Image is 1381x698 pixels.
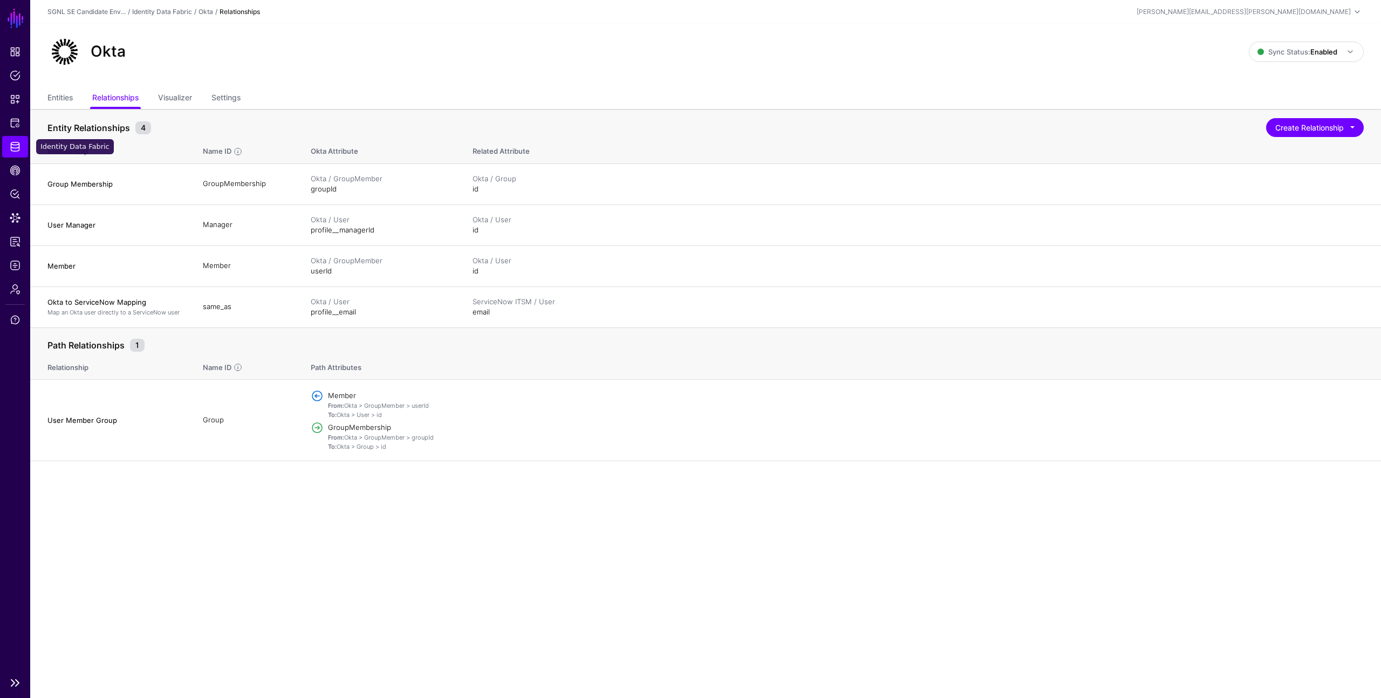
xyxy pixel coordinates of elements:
[311,215,451,225] div: Okta / User
[2,112,28,134] a: Protected Systems
[10,165,20,176] span: CAEP Hub
[311,174,451,184] div: Okta / GroupMember
[2,88,28,110] a: Snippets
[132,8,192,16] a: Identity Data Fabric
[47,220,181,230] h4: User Manager
[36,139,114,154] div: Identity Data Fabric
[220,8,260,16] strong: Relationships
[10,314,20,325] span: Support
[300,135,462,163] th: Okta Attribute
[328,433,1364,451] p: Okta > GroupMember > groupId Okta > Group > id
[2,65,28,86] a: Policies
[10,189,20,200] span: Policy Lens
[47,415,181,425] h4: User Member Group
[328,411,337,419] strong: To:
[462,135,1381,163] th: Related Attribute
[328,391,1364,400] h4: Member
[473,215,1364,225] div: Okta / User
[10,236,20,247] span: Access Reporting
[192,245,300,286] td: Member
[130,339,145,352] small: 1
[10,141,20,152] span: Identity Data Fabric
[126,7,132,17] div: /
[300,352,1381,380] th: Path Attributes
[1266,118,1364,137] button: Create Relationship
[10,284,20,295] span: Admin
[311,297,451,307] div: Okta / User
[211,88,241,109] a: Settings
[47,35,82,69] img: svg+xml;base64,PHN2ZyB3aWR0aD0iNjQiIGhlaWdodD0iNjQiIHZpZXdCb3g9IjAgMCA2NCA2NCIgZmlsbD0ibm9uZSIgeG...
[1257,47,1337,56] span: Sync Status:
[199,8,213,16] a: Okta
[192,286,300,327] td: same_as
[91,43,126,61] h2: Okta
[2,41,28,63] a: Dashboard
[47,261,181,271] h4: Member
[30,135,192,163] th: Relationship
[300,286,462,327] td: profile__email
[2,278,28,300] a: Admin
[1137,7,1351,17] div: [PERSON_NAME][EMAIL_ADDRESS][PERSON_NAME][DOMAIN_NAME]
[45,121,133,134] span: Entity Relationships
[47,308,181,317] p: Map an Okta user directly to a ServiceNow user
[328,401,1364,419] p: Okta > GroupMember > userId Okta > User > id
[473,256,1364,277] div: id
[192,204,300,245] td: Manager
[2,231,28,252] a: Access Reporting
[45,339,127,352] span: Path Relationships
[158,88,192,109] a: Visualizer
[311,256,451,266] div: Okta / GroupMember
[1310,47,1337,56] strong: Enabled
[10,213,20,223] span: Data Lens
[47,179,181,189] h4: Group Membership
[10,46,20,57] span: Dashboard
[30,352,192,380] th: Relationship
[2,183,28,205] a: Policy Lens
[10,94,20,105] span: Snippets
[473,215,1364,236] div: id
[473,174,1364,195] div: id
[2,255,28,276] a: Logs
[10,118,20,128] span: Protected Systems
[202,146,233,157] div: Name ID
[92,88,139,109] a: Relationships
[300,163,462,204] td: groupId
[473,174,1364,184] div: Okta / Group
[2,207,28,229] a: Data Lens
[473,297,1364,307] div: ServiceNow ITSM / User
[328,443,337,450] strong: To:
[2,160,28,181] a: CAEP Hub
[2,136,28,158] a: Identity Data Fabric
[10,260,20,271] span: Logs
[213,7,220,17] div: /
[192,163,300,204] td: GroupMembership
[300,204,462,245] td: profile__managerId
[328,422,1364,432] h4: GroupMembership
[47,297,181,307] h4: Okta to ServiceNow Mapping
[473,256,1364,266] div: Okta / User
[473,297,1364,318] div: email
[328,434,344,441] strong: From:
[192,7,199,17] div: /
[47,8,126,16] a: SGNL SE Candidate Env...
[202,362,233,373] div: Name ID
[192,380,300,461] td: Group
[6,6,25,30] a: SGNL
[300,245,462,286] td: userId
[47,88,73,109] a: Entities
[10,70,20,81] span: Policies
[328,402,344,409] strong: From:
[135,121,151,134] small: 4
